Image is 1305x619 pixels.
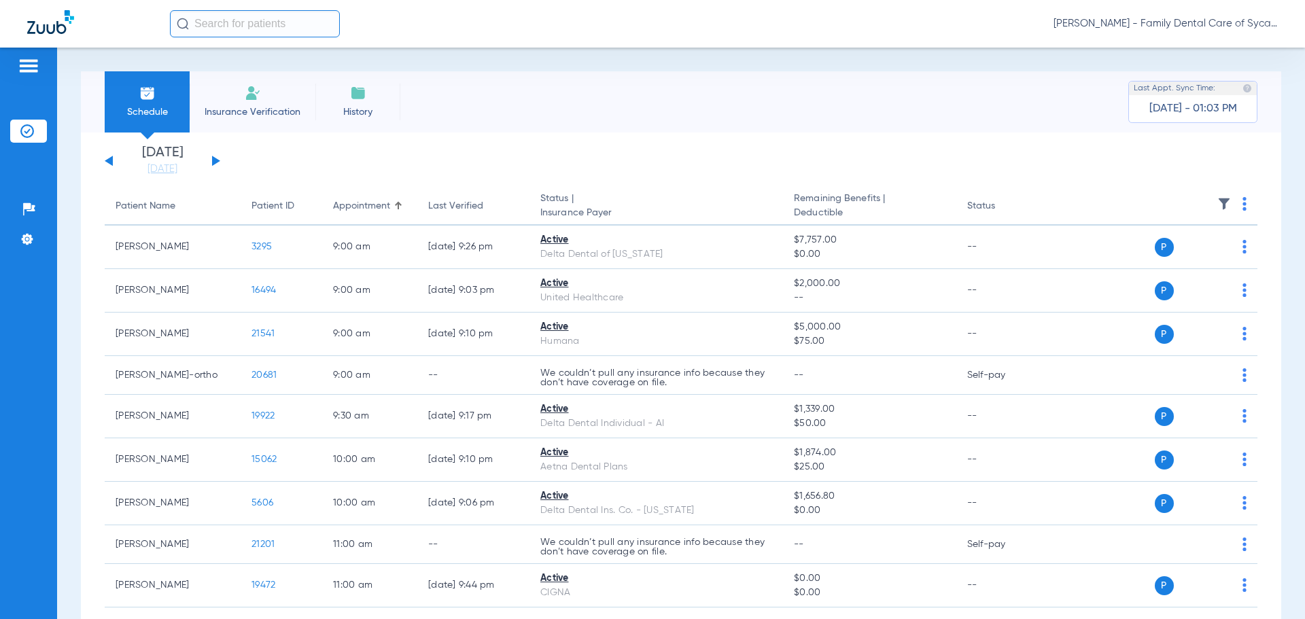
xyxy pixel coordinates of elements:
[783,188,956,226] th: Remaining Benefits |
[1242,453,1247,466] img: group-dot-blue.svg
[322,564,417,607] td: 11:00 AM
[1242,197,1247,211] img: group-dot-blue.svg
[417,395,529,438] td: [DATE] 9:17 PM
[251,370,277,380] span: 20681
[794,571,945,586] span: $0.00
[794,277,945,291] span: $2,000.00
[417,226,529,269] td: [DATE] 9:26 PM
[794,233,945,247] span: $7,757.00
[322,356,417,395] td: 9:00 AM
[794,446,945,460] span: $1,874.00
[116,199,230,213] div: Patient Name
[1242,283,1247,297] img: group-dot-blue.svg
[417,356,529,395] td: --
[333,199,406,213] div: Appointment
[417,564,529,607] td: [DATE] 9:44 PM
[540,537,772,556] p: We couldn’t pull any insurance info because they don’t have coverage on file.
[956,356,1048,395] td: Self-pay
[956,482,1048,525] td: --
[794,334,945,349] span: $75.00
[322,482,417,525] td: 10:00 AM
[27,10,74,34] img: Zuub Logo
[540,402,772,417] div: Active
[540,334,772,349] div: Humana
[540,320,772,334] div: Active
[18,58,39,74] img: hamburger-icon
[1242,537,1247,551] img: group-dot-blue.svg
[139,85,156,101] img: Schedule
[322,438,417,482] td: 10:00 AM
[956,395,1048,438] td: --
[956,438,1048,482] td: --
[417,482,529,525] td: [DATE] 9:06 PM
[794,402,945,417] span: $1,339.00
[251,199,311,213] div: Patient ID
[105,313,241,356] td: [PERSON_NAME]
[251,411,275,421] span: 19922
[956,313,1048,356] td: --
[1155,281,1174,300] span: P
[540,446,772,460] div: Active
[116,199,175,213] div: Patient Name
[540,586,772,600] div: CIGNA
[956,226,1048,269] td: --
[105,482,241,525] td: [PERSON_NAME]
[1149,102,1237,116] span: [DATE] - 01:03 PM
[794,503,945,518] span: $0.00
[245,85,261,101] img: Manual Insurance Verification
[251,199,294,213] div: Patient ID
[956,525,1048,564] td: Self-pay
[794,206,945,220] span: Deductible
[105,356,241,395] td: [PERSON_NAME]-ortho
[794,489,945,503] span: $1,656.80
[177,18,189,30] img: Search Icon
[540,206,772,220] span: Insurance Payer
[540,247,772,262] div: Delta Dental of [US_STATE]
[251,455,277,464] span: 15062
[1242,240,1247,253] img: group-dot-blue.svg
[794,320,945,334] span: $5,000.00
[1134,82,1215,95] span: Last Appt. Sync Time:
[105,269,241,313] td: [PERSON_NAME]
[251,580,275,590] span: 19472
[794,540,804,549] span: --
[794,370,804,380] span: --
[105,395,241,438] td: [PERSON_NAME]
[122,162,203,176] a: [DATE]
[794,460,945,474] span: $25.00
[417,525,529,564] td: --
[322,525,417,564] td: 11:00 AM
[540,233,772,247] div: Active
[417,438,529,482] td: [DATE] 9:10 PM
[1242,578,1247,592] img: group-dot-blue.svg
[417,313,529,356] td: [DATE] 9:10 PM
[428,199,519,213] div: Last Verified
[956,269,1048,313] td: --
[428,199,483,213] div: Last Verified
[540,291,772,305] div: United Healthcare
[333,199,390,213] div: Appointment
[540,460,772,474] div: Aetna Dental Plans
[1242,327,1247,340] img: group-dot-blue.svg
[1242,496,1247,510] img: group-dot-blue.svg
[1155,407,1174,426] span: P
[200,105,305,119] span: Insurance Verification
[540,277,772,291] div: Active
[540,368,772,387] p: We couldn’t pull any insurance info because they don’t have coverage on file.
[322,395,417,438] td: 9:30 AM
[322,313,417,356] td: 9:00 AM
[540,571,772,586] div: Active
[1217,197,1231,211] img: filter.svg
[540,503,772,518] div: Delta Dental Ins. Co. - [US_STATE]
[322,226,417,269] td: 9:00 AM
[105,564,241,607] td: [PERSON_NAME]
[1155,576,1174,595] span: P
[1155,450,1174,470] span: P
[794,247,945,262] span: $0.00
[251,285,276,295] span: 16494
[1242,84,1252,93] img: last sync help info
[326,105,390,119] span: History
[251,540,275,549] span: 21201
[105,525,241,564] td: [PERSON_NAME]
[322,269,417,313] td: 9:00 AM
